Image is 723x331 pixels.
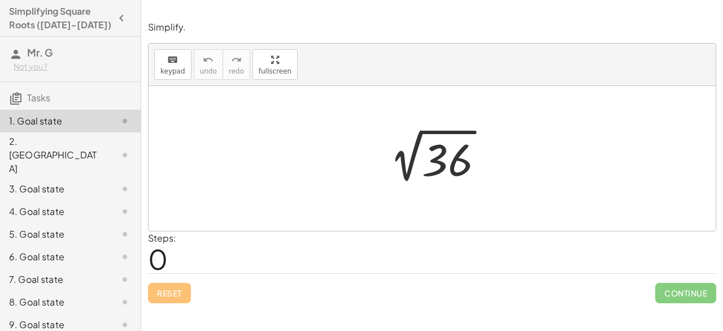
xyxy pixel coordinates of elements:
span: fullscreen [259,67,291,75]
i: Task not started. [118,273,132,286]
div: 1. Goal state [9,114,100,128]
i: Task not started. [118,114,132,128]
i: Task not started. [118,148,132,162]
span: Tasks [27,92,50,104]
i: Task not started. [118,295,132,309]
div: 6. Goal state [9,250,100,264]
span: keypad [160,67,185,75]
p: Simplify. [148,21,716,34]
i: keyboard [167,53,178,67]
div: Not you? [14,61,132,72]
i: redo [231,53,242,67]
span: Mr. G [27,46,53,59]
div: 5. Goal state [9,227,100,241]
i: Task not started. [118,205,132,218]
i: Task not started. [118,250,132,264]
button: undoundo [194,49,223,80]
span: undo [200,67,217,75]
h4: Simplifying Square Roots ([DATE]-[DATE]) [9,5,111,32]
i: Task not started. [118,182,132,196]
span: 0 [148,242,168,276]
div: 7. Goal state [9,273,100,286]
div: 4. Goal state [9,205,100,218]
span: redo [229,67,244,75]
i: Task not started. [118,227,132,241]
button: keyboardkeypad [154,49,191,80]
i: undo [203,53,214,67]
button: redoredo [223,49,250,80]
div: 3. Goal state [9,182,100,196]
div: 2. [GEOGRAPHIC_DATA] [9,135,100,175]
button: fullscreen [252,49,298,80]
label: Steps: [148,232,176,244]
div: 8. Goal state [9,295,100,309]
